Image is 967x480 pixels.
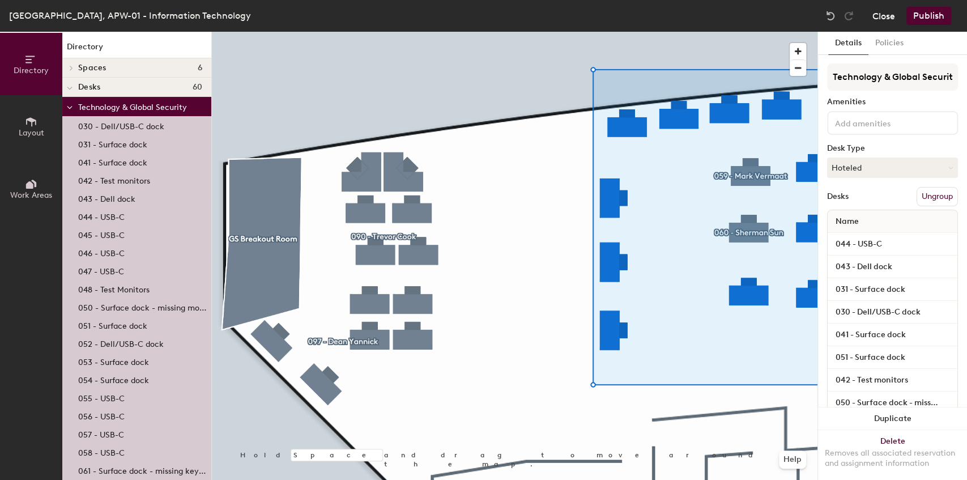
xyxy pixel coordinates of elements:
input: Unnamed desk [830,395,955,411]
div: [GEOGRAPHIC_DATA], APW-01 - Information Technology [9,9,251,23]
button: Hoteled [827,158,958,178]
p: 051 - Surface dock [78,318,147,331]
input: Unnamed desk [830,327,955,343]
div: Desks [827,192,849,201]
p: 050 - Surface dock - missing mouse [78,300,209,313]
span: Technology & Global Security [78,103,187,112]
button: DeleteRemoves all associated reservation and assignment information [818,430,967,480]
input: Unnamed desk [830,372,955,388]
span: Spaces [78,63,107,73]
span: Name [830,211,864,232]
div: Removes all associated reservation and assignment information [825,448,960,469]
p: 048 - Test Monitors [78,282,150,295]
input: Unnamed desk [830,259,955,275]
p: 030 - Dell/USB-C dock [78,118,164,131]
span: 60 [192,83,202,92]
button: Details [828,32,868,55]
p: 058 - USB-C [78,445,125,458]
h1: Directory [62,41,211,58]
p: 053 - Surface dock [78,354,149,367]
button: Publish [906,7,951,25]
input: Unnamed desk [830,282,955,298]
p: 056 - USB-C [78,409,125,422]
input: Unnamed desk [830,236,955,252]
button: Close [872,7,895,25]
p: 044 - USB-C [78,209,125,222]
p: 041 - Surface dock [78,155,147,168]
button: Help [779,451,806,469]
p: 031 - Surface dock [78,137,147,150]
div: Amenities [827,97,958,107]
p: 046 - USB-C [78,245,125,258]
span: Layout [19,128,44,138]
div: Desk Type [827,144,958,153]
button: Ungroup [917,187,958,206]
button: Duplicate [818,407,967,430]
p: 045 - USB-C [78,227,125,240]
input: Add amenities [833,116,935,129]
span: 6 [198,63,202,73]
p: 052 - Dell/USB-C dock [78,336,164,349]
p: 042 - Test monitors [78,173,150,186]
span: Desks [78,83,100,92]
p: 047 - USB-C [78,264,124,277]
button: Policies [868,32,910,55]
img: Undo [825,10,836,22]
p: 061 - Surface dock - missing keyboard [78,463,209,476]
p: 043 - Dell dock [78,191,135,204]
p: 057 - USB-C [78,427,124,440]
span: Work Areas [10,190,52,200]
p: 054 - Surface dock [78,372,149,385]
img: Redo [843,10,854,22]
input: Unnamed desk [830,350,955,366]
span: Directory [14,66,49,75]
input: Unnamed desk [830,304,955,320]
p: 055 - USB-C [78,390,125,403]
